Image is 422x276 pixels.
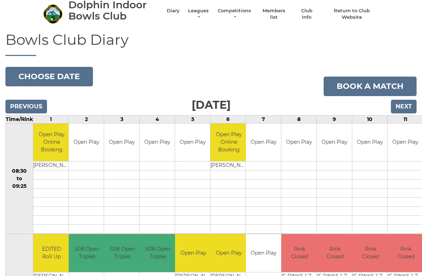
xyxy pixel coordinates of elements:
td: 08:30 to 09:25 [6,123,33,234]
img: Dolphin Indoor Bowls Club [43,4,63,24]
td: Open Play [175,124,210,161]
a: Club Info [296,8,317,21]
button: Choose date [5,67,93,86]
td: Rink Closed [317,234,353,272]
a: Members list [259,8,289,21]
td: Rink Closed [281,234,318,272]
h1: Bowls Club Diary [5,32,417,56]
td: Time/Rink [6,115,33,123]
td: Open Play Online Booking [210,124,247,161]
td: Open Play Online Booking [33,124,70,161]
td: [PERSON_NAME] [210,161,247,171]
td: 7 [246,115,281,123]
a: Return to Club Website [324,8,379,21]
td: Open Play [246,124,281,161]
td: 5 [175,115,210,123]
td: 8 [281,115,317,123]
td: Open Play [352,124,387,161]
td: Open Play [140,124,175,161]
td: 2 [69,115,104,123]
td: Open Play [281,124,316,161]
a: Leagues [187,8,210,21]
td: 3 [104,115,140,123]
td: 10 [352,115,388,123]
input: Previous [5,100,47,113]
input: Next [391,100,417,113]
td: 6 [210,115,246,123]
td: [PERSON_NAME] [33,161,70,171]
td: 1 [33,115,69,123]
td: EDITED Roll Up [33,234,70,272]
td: Open Play [317,124,352,161]
a: Book a match [324,77,417,96]
td: Rink Closed [352,234,389,272]
td: Open Play [175,234,212,272]
td: Open Play [246,234,281,272]
td: S08 Open Triples [104,234,141,272]
td: Open Play [104,124,139,161]
a: Diary [167,8,180,14]
td: S08 Open Triples [140,234,176,272]
td: S08 Open Triples [69,234,105,272]
a: Competitions [217,8,252,21]
td: 4 [140,115,175,123]
td: Open Play [210,234,247,272]
td: Open Play [69,124,104,161]
td: 9 [317,115,352,123]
